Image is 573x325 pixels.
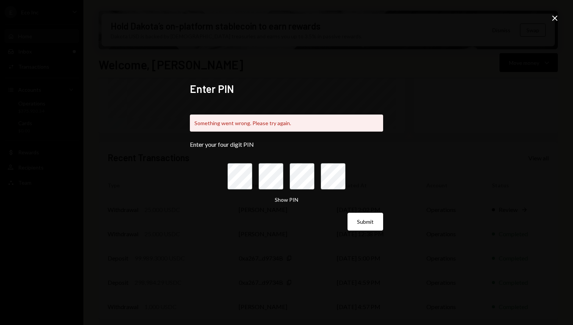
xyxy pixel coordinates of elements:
input: pin code 2 of 4 [258,163,283,190]
input: pin code 3 of 4 [290,163,315,190]
button: Show PIN [275,196,298,204]
div: Enter your four digit PIN [190,141,383,148]
h2: Enter PIN [190,82,383,96]
button: Submit [348,213,383,231]
input: pin code 1 of 4 [227,163,252,190]
div: Something went wrong. Please try again. [190,115,383,132]
input: pin code 4 of 4 [321,163,346,190]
